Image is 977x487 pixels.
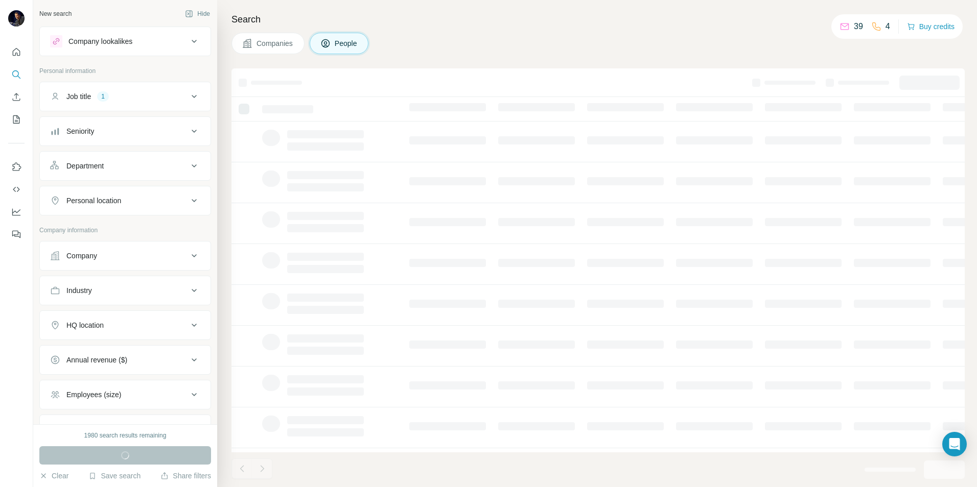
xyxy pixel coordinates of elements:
[335,38,358,48] span: People
[40,382,211,407] button: Employees (size)
[942,432,967,456] div: Open Intercom Messenger
[40,119,211,143] button: Seniority
[178,6,217,21] button: Hide
[39,471,68,481] button: Clear
[66,355,127,365] div: Annual revenue ($)
[66,285,92,296] div: Industry
[854,20,863,33] p: 39
[8,88,25,106] button: Enrich CSV
[160,471,211,481] button: Share filters
[97,92,109,101] div: 1
[8,225,25,243] button: Feedback
[886,20,890,33] p: 4
[40,278,211,303] button: Industry
[66,126,94,136] div: Seniority
[66,196,121,206] div: Personal location
[40,84,211,109] button: Job title1
[8,43,25,61] button: Quick start
[40,243,211,268] button: Company
[907,19,955,34] button: Buy credits
[88,471,141,481] button: Save search
[40,348,211,372] button: Annual revenue ($)
[231,12,965,27] h4: Search
[8,65,25,84] button: Search
[66,161,104,171] div: Department
[66,389,121,400] div: Employees (size)
[8,203,25,221] button: Dashboard
[8,180,25,199] button: Use Surfe API
[84,431,167,440] div: 1980 search results remaining
[66,91,91,102] div: Job title
[39,226,211,235] p: Company information
[40,417,211,442] button: Technologies
[40,188,211,213] button: Personal location
[66,251,97,261] div: Company
[39,9,72,18] div: New search
[8,10,25,27] img: Avatar
[39,66,211,76] p: Personal information
[68,36,132,46] div: Company lookalikes
[8,110,25,129] button: My lists
[257,38,294,48] span: Companies
[40,313,211,337] button: HQ location
[40,154,211,178] button: Department
[66,320,104,330] div: HQ location
[40,29,211,54] button: Company lookalikes
[8,158,25,176] button: Use Surfe on LinkedIn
